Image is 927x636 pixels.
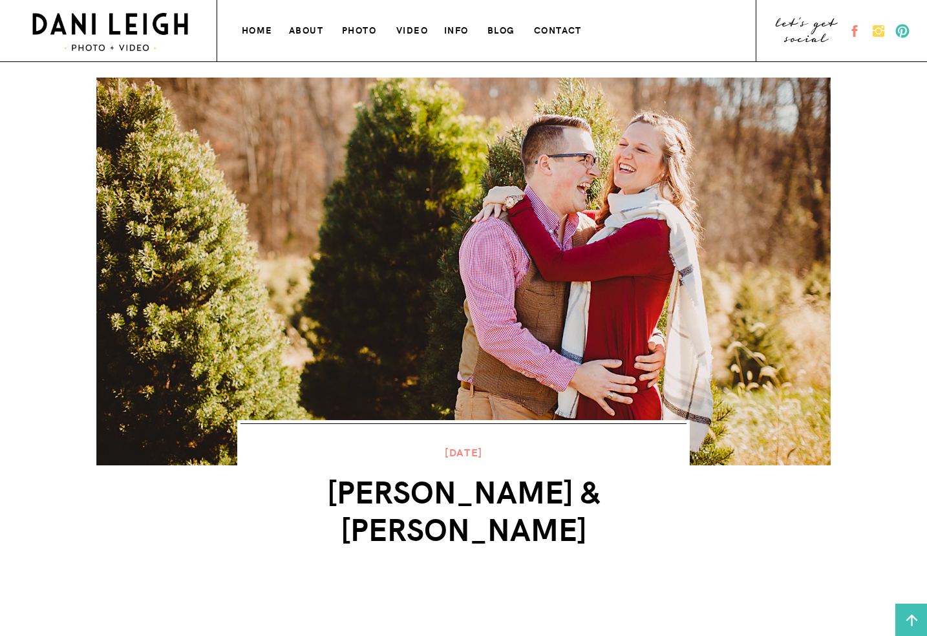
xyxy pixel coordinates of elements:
[774,20,840,42] a: let's get social
[534,22,585,36] a: contact
[263,472,665,546] h1: [PERSON_NAME] & [PERSON_NAME]
[342,22,378,36] a: photo
[396,22,430,36] a: VIDEO
[289,22,325,36] a: about
[487,22,518,36] a: blog
[319,443,609,461] p: [DATE]
[238,410,716,445] h1: Title
[444,22,471,36] a: info
[242,22,275,36] a: home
